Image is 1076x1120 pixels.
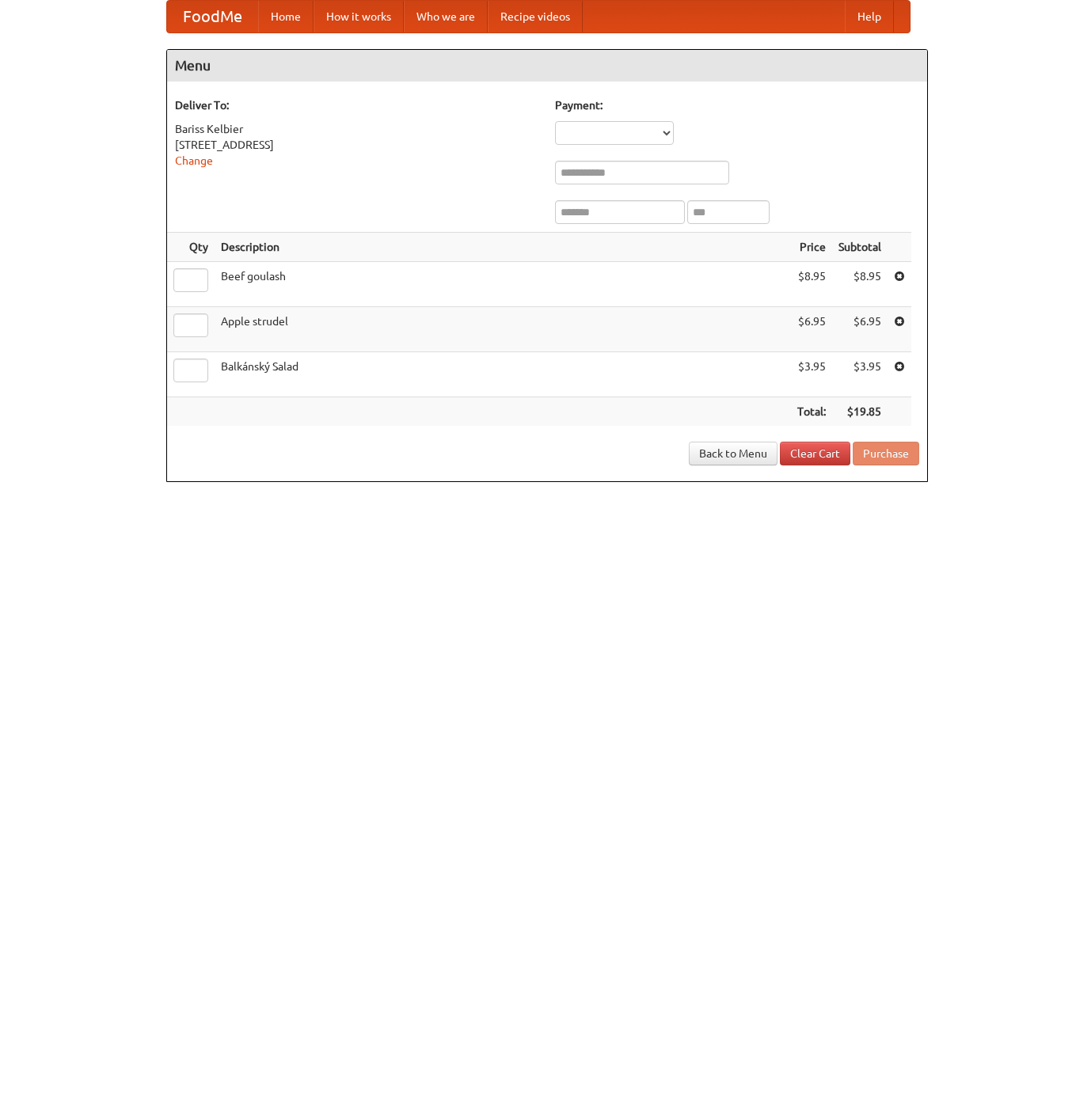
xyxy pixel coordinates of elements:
[175,154,213,167] a: Change
[215,233,791,262] th: Description
[488,1,583,32] a: Recipe videos
[167,50,927,82] h4: Menu
[175,137,539,153] div: [STREET_ADDRESS]
[791,233,832,262] th: Price
[832,233,888,262] th: Subtotal
[832,307,888,352] td: $6.95
[832,397,888,427] th: $19.85
[215,307,791,352] td: Apple strudel
[791,352,832,397] td: $3.95
[780,442,850,465] a: Clear Cart
[314,1,404,32] a: How it works
[175,97,539,113] h5: Deliver To:
[555,97,919,113] h5: Payment:
[215,352,791,397] td: Balkánský Salad
[791,262,832,307] td: $8.95
[215,262,791,307] td: Beef goulash
[689,442,778,465] a: Back to Menu
[258,1,314,32] a: Home
[404,1,488,32] a: Who we are
[175,121,539,137] div: Bariss Kelbier
[845,1,894,32] a: Help
[791,307,832,352] td: $6.95
[832,262,888,307] td: $8.95
[167,233,215,262] th: Qty
[832,352,888,397] td: $3.95
[167,1,258,32] a: FoodMe
[791,397,832,427] th: Total:
[853,442,919,465] button: Purchase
